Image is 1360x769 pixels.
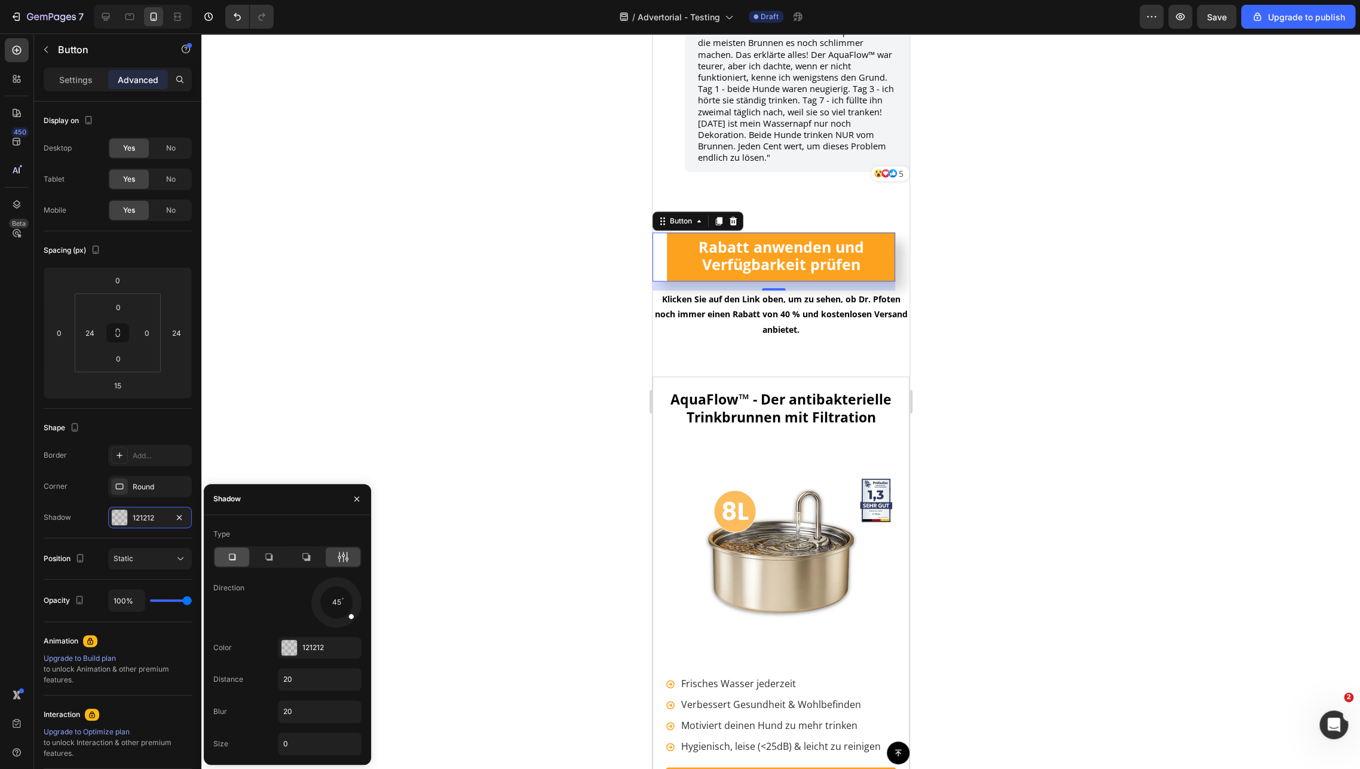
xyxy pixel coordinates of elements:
strong: AquaFlow™ - Der antibakterielle Trinkbrunnen mit Filtration [18,356,239,393]
div: Upgrade to publish [1251,11,1345,23]
div: Shape [44,420,82,436]
div: Size [213,739,228,749]
span: No [166,205,176,216]
div: Border [44,450,67,461]
div: Shadow [213,494,241,504]
div: Tablet [44,174,65,185]
input: Auto [278,701,361,722]
div: Type [213,529,230,540]
span: Motiviert deinen Hund zu mehr trinken [29,685,205,698]
div: Beta [9,219,29,228]
span: Yes [123,143,135,154]
p: 5 [246,134,251,146]
span: No [166,143,176,154]
p: Advanced [118,73,158,86]
p: Settings [59,73,93,86]
a: Rabatt anwenden und Verfügbarkeit prüfen [14,199,243,248]
input: 15 [106,376,130,394]
div: 121212 [133,513,167,523]
input: 0px [106,350,130,367]
strong: Rabatt anwenden und Verfügbarkeit prüfen [46,203,212,241]
div: Desktop [44,143,72,154]
iframe: Intercom live chat [1319,710,1348,739]
span: Yes [123,205,135,216]
div: Color [213,642,232,653]
div: Corner [44,481,68,492]
img: gempages_572490348656329952-95eadcd7-4fbc-4ad5-956a-9021e9d49f7d.png [13,416,244,621]
button: Save [1197,5,1236,29]
span: Draft [761,11,779,22]
div: Opacity [44,593,87,609]
span: No [166,174,176,185]
input: 0px [106,298,130,316]
div: 450 [11,127,29,137]
input: xl [81,324,99,342]
div: Round [133,482,189,492]
div: to unlock Interaction & other premium features. [44,727,192,759]
button: 7 [5,5,89,29]
span: Frisches Wasser jederzeit [29,644,143,657]
div: to unlock Animation & other premium features. [44,653,192,685]
div: 121212 [302,642,359,653]
input: Auto [109,590,145,611]
input: xl [167,324,185,342]
iframe: To enrich screen reader interactions, please activate Accessibility in Grammarly extension settings [653,33,909,769]
strong: Klicken Sie auf den Link oben, um zu sehen, ob Dr. Pfoten noch immer einen Rabatt von 40 % und ko... [2,260,255,301]
div: Add... [133,451,189,461]
div: Undo/Redo [225,5,274,29]
div: Animation [44,636,78,647]
input: 0 [106,271,130,289]
div: Display on [44,113,96,129]
span: Verbessert Gesundheit & Wohlbefinden [29,664,209,678]
input: 0px [138,324,156,342]
span: Static [114,554,133,563]
button: Static [108,548,192,569]
span: / [632,11,635,23]
div: Mobile [44,205,66,216]
div: Button [15,182,42,193]
div: Spacing (px) [44,243,103,259]
span: Save [1207,12,1227,22]
span: Advertorial - Testing [638,11,720,23]
div: Interaction [44,709,80,720]
input: 0 [50,324,68,342]
span: Yes [123,174,135,185]
div: Distance [213,674,243,685]
div: Position [44,551,87,567]
input: Auto [278,733,361,755]
div: Shadow [44,512,71,523]
p: 7 [78,10,84,24]
div: Upgrade to Build plan [44,653,192,664]
div: Upgrade to Optimize plan [44,727,192,737]
p: Button [58,42,160,57]
input: Auto [278,669,361,690]
div: Direction [213,583,244,593]
div: Blur [213,706,227,717]
button: Upgrade to publish [1241,5,1355,29]
span: 2 [1344,693,1353,702]
span: Hygienisch, leise (<25dB) & leicht zu reinigen [29,706,228,719]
